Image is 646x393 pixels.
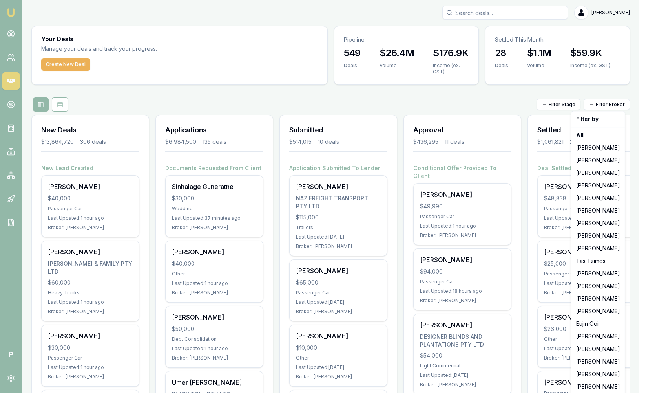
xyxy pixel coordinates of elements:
div: [PERSON_NAME] [573,343,623,355]
div: Filter by [573,113,623,125]
div: [PERSON_NAME] [573,217,623,230]
div: [PERSON_NAME] [573,368,623,380]
div: [PERSON_NAME] [573,267,623,280]
div: Tas Tzimos [573,255,623,267]
div: [PERSON_NAME] [573,355,623,368]
div: [PERSON_NAME] [573,230,623,242]
div: [PERSON_NAME] [573,167,623,179]
strong: All [576,131,584,139]
div: [PERSON_NAME] [573,154,623,167]
div: [PERSON_NAME] [573,330,623,343]
div: [PERSON_NAME] [573,292,623,305]
div: [PERSON_NAME] [573,141,623,154]
div: [PERSON_NAME] [573,280,623,292]
div: [PERSON_NAME] [573,380,623,393]
div: [PERSON_NAME] [573,204,623,217]
div: [PERSON_NAME] [573,192,623,204]
div: [PERSON_NAME] [573,305,623,318]
div: [PERSON_NAME] [573,179,623,192]
div: [PERSON_NAME] [573,242,623,255]
div: Eujin Ooi [573,318,623,330]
